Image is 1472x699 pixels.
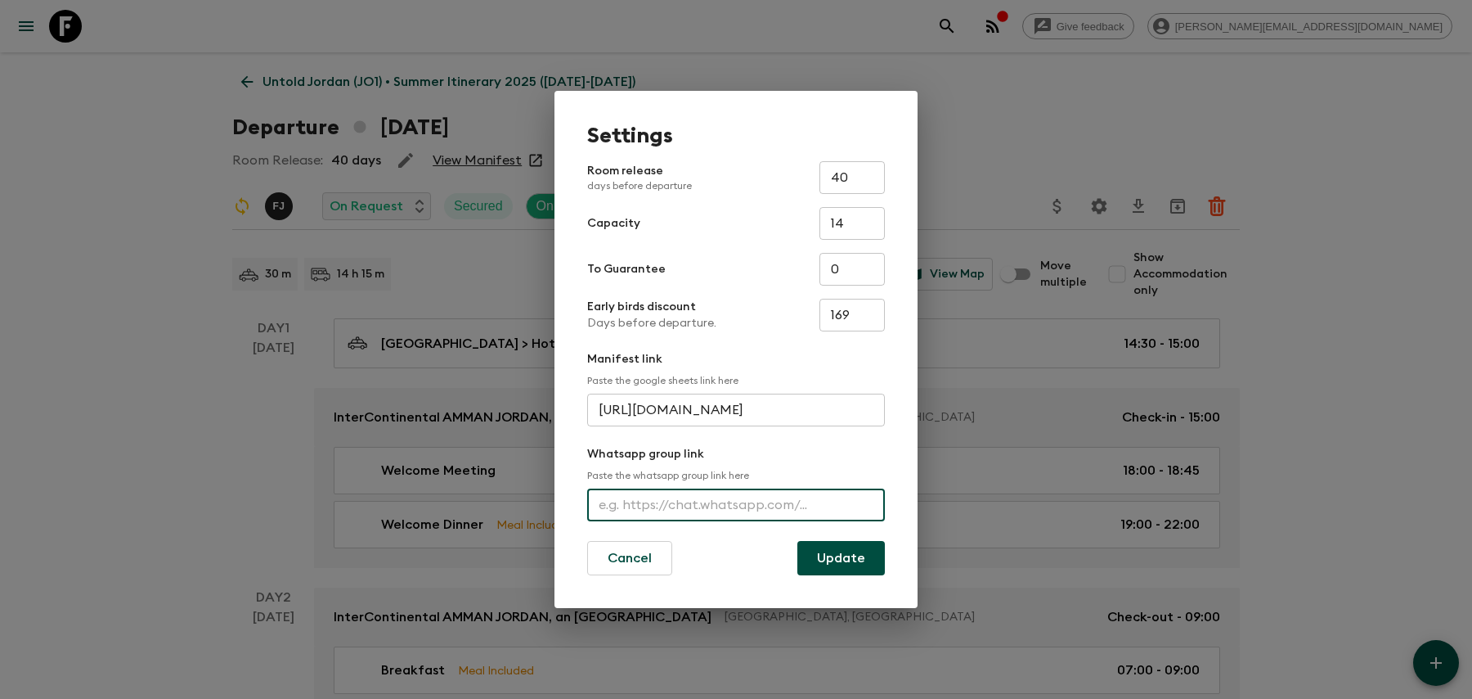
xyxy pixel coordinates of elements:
[587,124,885,148] h1: Settings
[587,374,885,387] p: Paste the google sheets link here
[587,489,885,521] input: e.g. https://chat.whatsapp.com/...
[587,541,672,575] button: Cancel
[819,207,885,240] input: e.g. 14
[587,299,716,315] p: Early birds discount
[819,161,885,194] input: e.g. 30
[587,446,885,462] p: Whatsapp group link
[587,163,692,192] p: Room release
[797,541,885,575] button: Update
[587,469,885,482] p: Paste the whatsapp group link here
[587,394,885,426] input: e.g. https://docs.google.com/spreadsheets/d/1P7Zz9v8J0vXy1Q/edit#gid=0
[587,179,692,192] p: days before departure
[587,261,666,277] p: To Guarantee
[819,299,885,331] input: e.g. 180
[587,351,885,368] p: Manifest link
[587,215,640,232] p: Capacity
[819,253,885,286] input: e.g. 4
[587,315,716,331] p: Days before departure.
